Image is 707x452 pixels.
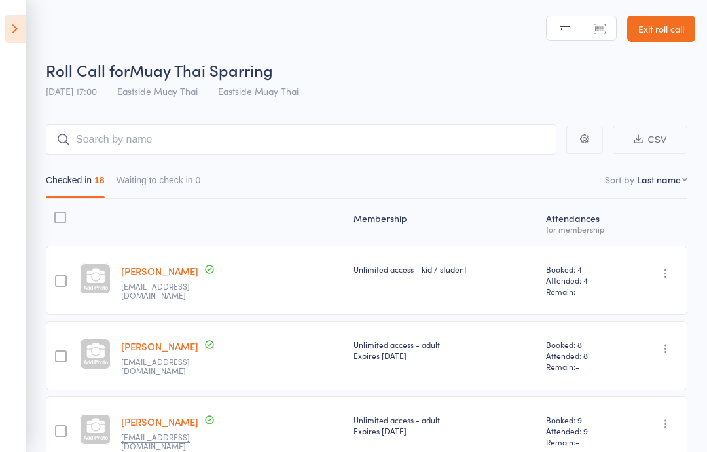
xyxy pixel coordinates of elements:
[94,175,105,185] div: 18
[546,263,622,274] span: Booked: 4
[637,173,681,186] div: Last name
[353,263,535,274] div: Unlimited access - kid / student
[546,225,622,233] div: for membership
[46,124,556,155] input: Search by name
[46,168,105,198] button: Checked in18
[117,85,198,98] span: Eastside Muay Thai
[117,168,201,198] button: Waiting to check in0
[605,173,634,186] label: Sort by
[121,432,206,451] small: jaydenis1@hotmail.com
[575,286,579,297] span: -
[121,415,198,428] a: [PERSON_NAME]
[353,339,535,361] div: Unlimited access - adult
[575,436,579,447] span: -
[627,16,695,42] a: Exit roll call
[541,205,627,240] div: Atten­dances
[218,85,299,98] span: Eastside Muay Thai
[546,436,622,447] span: Remain:
[121,339,198,353] a: [PERSON_NAME]
[613,126,687,154] button: CSV
[546,361,622,372] span: Remain:
[353,350,535,361] div: Expires [DATE]
[546,414,622,425] span: Booked: 9
[348,205,540,240] div: Membership
[546,350,622,361] span: Attended: 8
[546,339,622,350] span: Booked: 8
[546,286,622,297] span: Remain:
[46,59,130,81] span: Roll Call for
[130,59,273,81] span: Muay Thai Sparring
[121,264,198,278] a: [PERSON_NAME]
[121,282,206,301] small: aaronsdaniel@gmail.com
[575,361,579,372] span: -
[46,85,97,98] span: [DATE] 17:00
[546,274,622,286] span: Attended: 4
[546,425,622,436] span: Attended: 9
[353,425,535,436] div: Expires [DATE]
[353,414,535,436] div: Unlimited access - adult
[121,357,206,376] small: danielb_3@hotmail.co.uk
[196,175,201,185] div: 0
